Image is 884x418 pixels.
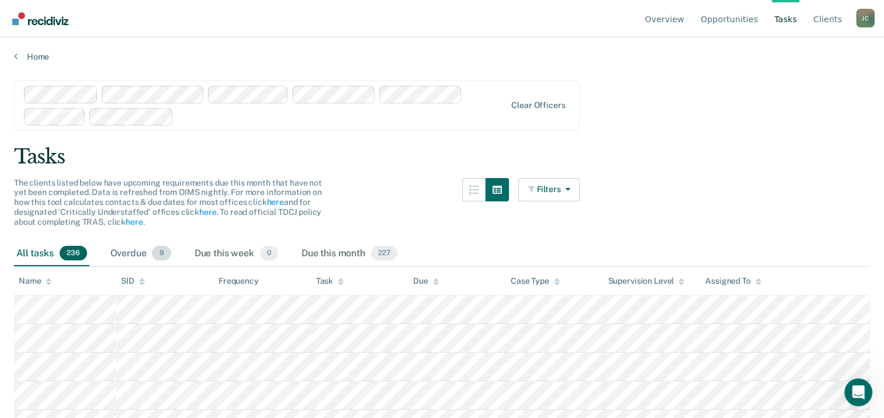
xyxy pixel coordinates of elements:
[14,241,89,267] div: All tasks236
[705,276,761,286] div: Assigned To
[192,241,280,267] div: Due this week0
[14,51,870,62] a: Home
[518,178,580,201] button: Filters
[856,9,875,27] button: Profile dropdown button
[413,276,439,286] div: Due
[299,241,400,267] div: Due this month227
[608,276,685,286] div: Supervision Level
[108,241,174,267] div: Overdue9
[14,178,322,227] span: The clients listed below have upcoming requirements due this month that have not yet been complet...
[60,246,87,261] span: 236
[856,9,875,27] div: J C
[511,100,565,110] div: Clear officers
[199,207,216,217] a: here
[316,276,344,286] div: Task
[19,276,51,286] div: Name
[219,276,259,286] div: Frequency
[14,145,870,169] div: Tasks
[844,378,872,406] iframe: Intercom live chat
[260,246,278,261] span: 0
[371,246,397,261] span: 227
[511,276,560,286] div: Case Type
[121,276,145,286] div: SID
[126,217,143,227] a: here
[152,246,171,261] span: 9
[12,12,68,25] img: Recidiviz
[266,197,283,207] a: here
